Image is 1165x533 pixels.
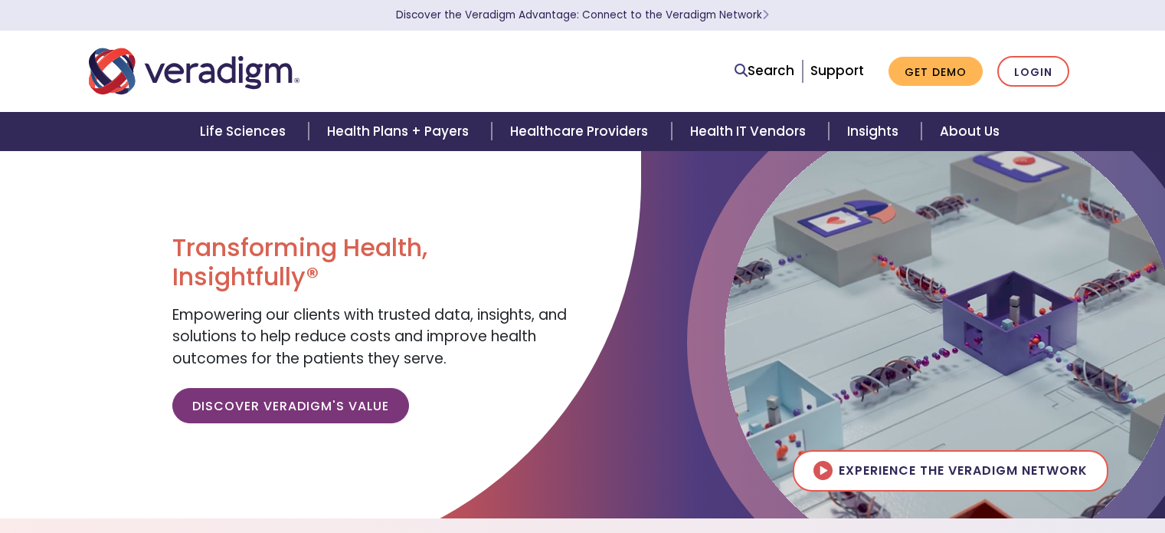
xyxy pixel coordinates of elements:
[762,8,769,22] span: Learn More
[888,57,983,87] a: Get Demo
[89,46,299,97] img: Veradigm logo
[921,112,1018,151] a: About Us
[997,56,1069,87] a: Login
[309,112,492,151] a: Health Plans + Payers
[172,233,571,292] h1: Transforming Health, Insightfully®
[396,8,769,22] a: Discover the Veradigm Advantage: Connect to the Veradigm NetworkLearn More
[182,112,309,151] a: Life Sciences
[829,112,921,151] a: Insights
[735,61,794,81] a: Search
[172,388,409,423] a: Discover Veradigm's Value
[172,304,567,369] span: Empowering our clients with trusted data, insights, and solutions to help reduce costs and improv...
[810,61,864,80] a: Support
[492,112,671,151] a: Healthcare Providers
[672,112,829,151] a: Health IT Vendors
